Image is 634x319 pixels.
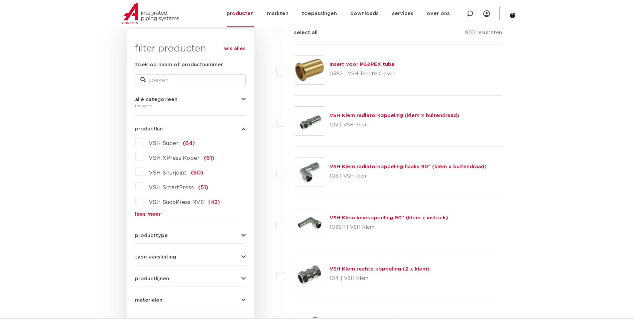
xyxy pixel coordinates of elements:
[135,61,223,69] label: zoek op naam of productnummer
[330,273,429,284] p: 104 | VSH Klem
[149,141,178,146] span: VSH Super
[149,170,186,176] span: VSH Shurjoint
[330,62,395,67] a: Insert voor PB&PEX tube
[135,233,168,238] span: producttype
[295,209,324,238] img: Thumbnail for VSH Klem kniekoppeling 90° (klem x insteek)
[204,155,214,161] span: (61)
[135,97,177,102] span: alle categorieën
[135,298,246,303] button: materialen
[330,215,448,220] a: VSH Klem kniekoppeling 90° (klem x insteek)
[135,97,246,102] button: alle categorieën
[224,45,246,53] a: wis alles
[149,200,204,205] span: VSH SudoPress RVS
[149,185,194,190] span: VSH SmartPress
[295,260,324,289] img: Thumbnail for VSH Klem rechte koppeling (2 x klem)
[135,254,176,259] span: type aansluiting
[330,113,459,118] a: VSH Klem radiatorkoppeling (klem x buitendraad)
[330,267,429,272] a: VSH Klem rechte koppeling (2 x klem)
[330,171,487,182] p: 103 | VSH Klem
[135,126,163,131] span: productlijn
[135,276,246,281] button: productlijnen
[295,107,324,135] img: Thumbnail for VSH Klem radiatorkoppeling (klem x buitendraad)
[330,120,459,130] p: 102 | VSH Klem
[191,170,203,176] span: (60)
[295,158,324,187] img: Thumbnail for VSH Klem radiatorkoppeling haaks 90° (klem x buitendraad)
[135,42,246,56] h3: filter producten
[330,69,395,79] p: 0382 | VSH Tectite Classic
[284,29,318,37] label: select all
[135,126,246,131] button: productlijn
[135,212,246,217] a: lees meer
[135,298,162,303] span: materialen
[135,254,246,259] button: type aansluiting
[208,200,220,205] span: (42)
[330,222,448,233] p: 103SP | VSH Klem
[465,29,502,39] p: 920 resultaten
[135,74,246,86] input: zoeken
[183,141,195,146] span: (64)
[135,102,246,110] div: fittingen
[295,56,324,84] img: Thumbnail for Insert voor PB&PEX tube
[135,276,169,281] span: productlijnen
[135,233,246,238] button: producttype
[198,185,208,190] span: (51)
[330,164,487,169] a: VSH Klem radiatorkoppeling haaks 90° (klem x buitendraad)
[149,155,200,161] span: VSH XPress Koper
